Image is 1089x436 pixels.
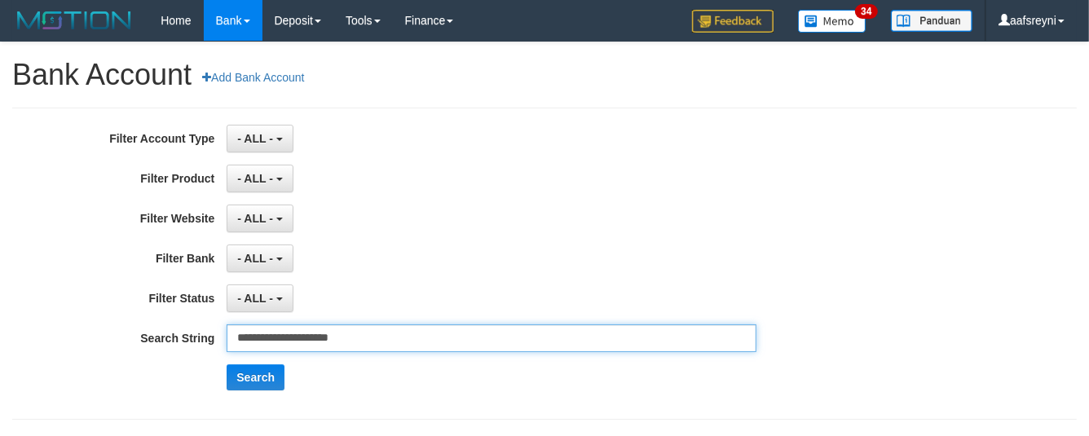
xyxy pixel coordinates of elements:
[227,244,293,272] button: - ALL -
[227,165,293,192] button: - ALL -
[227,364,284,390] button: Search
[855,4,877,19] span: 34
[227,284,293,312] button: - ALL -
[237,292,273,305] span: - ALL -
[12,8,136,33] img: MOTION_logo.png
[237,172,273,185] span: - ALL -
[692,10,774,33] img: Feedback.jpg
[891,10,972,32] img: panduan.png
[12,59,1077,91] h1: Bank Account
[798,10,866,33] img: Button%20Memo.svg
[237,132,273,145] span: - ALL -
[237,252,273,265] span: - ALL -
[227,125,293,152] button: - ALL -
[237,212,273,225] span: - ALL -
[227,205,293,232] button: - ALL -
[192,64,315,91] a: Add Bank Account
